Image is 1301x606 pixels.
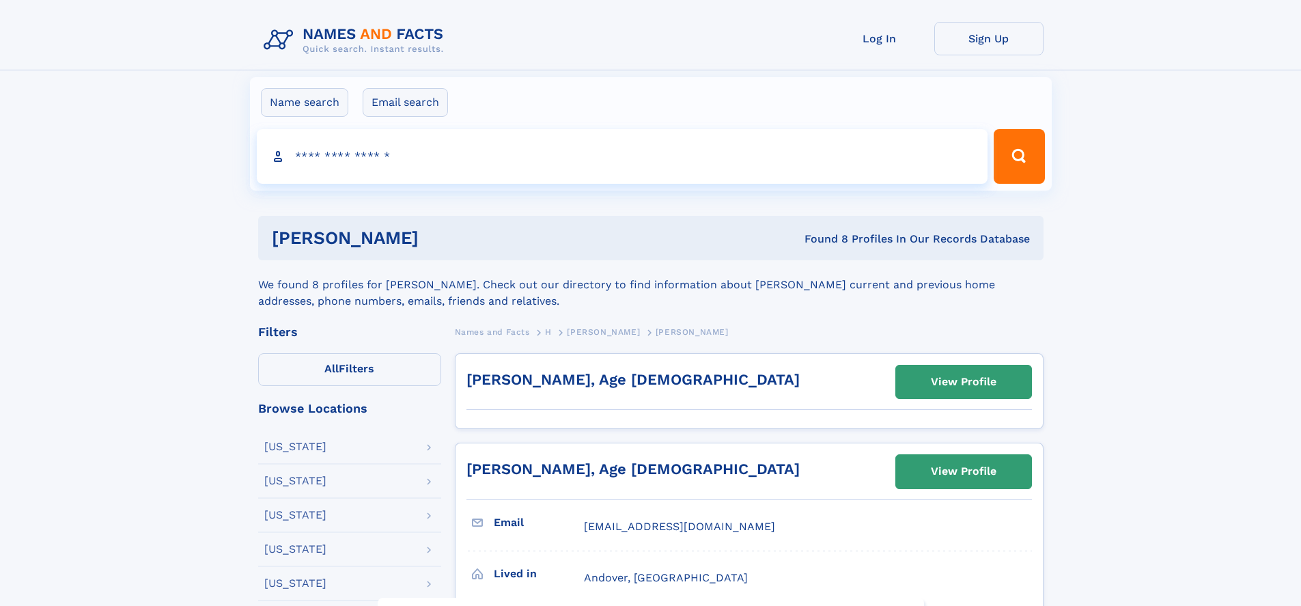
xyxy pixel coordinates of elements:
span: [PERSON_NAME] [567,327,640,337]
div: View Profile [931,456,996,487]
label: Email search [363,88,448,117]
label: Name search [261,88,348,117]
label: Filters [258,353,441,386]
div: [US_STATE] [264,441,326,452]
span: Andover, [GEOGRAPHIC_DATA] [584,571,748,584]
img: Logo Names and Facts [258,22,455,59]
div: Browse Locations [258,402,441,415]
span: All [324,362,339,375]
div: Filters [258,326,441,338]
h1: [PERSON_NAME] [272,230,612,247]
a: Sign Up [934,22,1044,55]
div: We found 8 profiles for [PERSON_NAME]. Check out our directory to find information about [PERSON_... [258,260,1044,309]
div: Found 8 Profiles In Our Records Database [611,232,1030,247]
h3: Email [494,511,584,534]
a: Log In [825,22,934,55]
a: View Profile [896,366,1031,398]
span: H [545,327,552,337]
a: [PERSON_NAME] [567,323,640,340]
input: search input [257,129,988,184]
div: [US_STATE] [264,544,326,555]
div: [US_STATE] [264,578,326,589]
a: H [545,323,552,340]
button: Search Button [994,129,1044,184]
a: Names and Facts [455,323,530,340]
a: View Profile [896,455,1031,488]
h3: Lived in [494,562,584,586]
div: [US_STATE] [264,510,326,521]
span: [PERSON_NAME] [656,327,729,337]
a: [PERSON_NAME], Age [DEMOGRAPHIC_DATA] [466,371,800,388]
a: [PERSON_NAME], Age [DEMOGRAPHIC_DATA] [466,460,800,478]
div: View Profile [931,366,996,398]
div: [US_STATE] [264,476,326,486]
span: [EMAIL_ADDRESS][DOMAIN_NAME] [584,520,775,533]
